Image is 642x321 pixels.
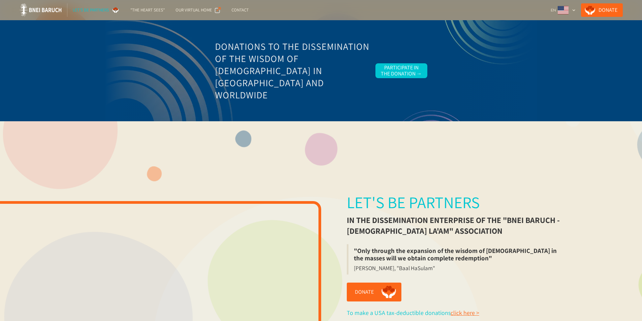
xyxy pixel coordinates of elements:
a: click here > [451,309,479,317]
h3: Donations to the Dissemination of the Wisdom of [DEMOGRAPHIC_DATA] in [GEOGRAPHIC_DATA] and World... [215,40,370,101]
a: "The Heart Sees" [125,3,170,17]
div: EN [548,3,578,17]
div: Let's be partners [73,7,109,13]
a: Our Virtual Home [170,3,226,17]
div: To make a USA tax-deductible donations [347,310,479,316]
div: EN [551,7,556,13]
div: Let's be partners [347,193,480,212]
blockquote: [PERSON_NAME], "Baal HaSulam" [347,264,440,275]
blockquote: "Only through the expansion of the wisdom of [DEMOGRAPHIC_DATA] in the masses will we obtain comp... [347,244,565,264]
a: Donate [581,3,623,17]
a: Contact [226,3,254,17]
a: Let's be partners [67,3,125,17]
div: "The Heart Sees" [130,7,165,13]
div: Contact [232,7,249,13]
div: Our Virtual Home [176,7,212,13]
div: in the dissemination enterprise of the "Bnei Baruch - [DEMOGRAPHIC_DATA] La'am" association [347,215,565,236]
div: Participate in the Donation → [381,65,422,77]
a: Donate [347,283,401,301]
